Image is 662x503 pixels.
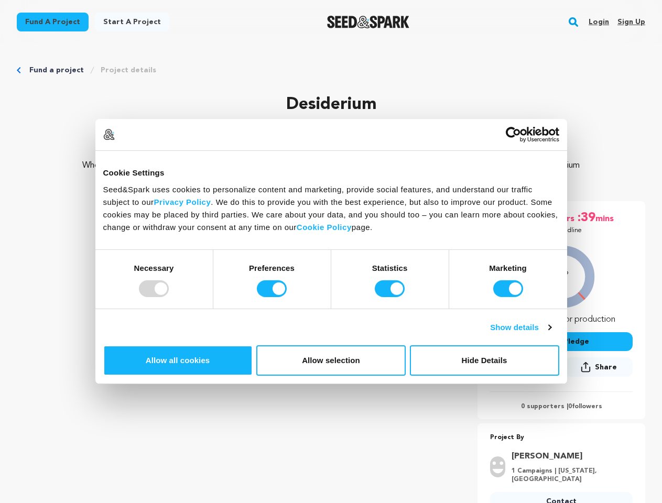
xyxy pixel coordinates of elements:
a: Sign up [617,14,645,30]
span: :39 [577,210,595,226]
a: Goto Anna Salles profile [512,450,626,463]
img: logo [103,129,115,140]
a: Seed&Spark Homepage [327,16,409,28]
p: [DEMOGRAPHIC_DATA], Romance [17,138,645,151]
p: 0 supporters | followers [490,402,633,411]
div: Cookie Settings [103,167,559,179]
a: Privacy Policy [154,197,211,206]
button: Allow selection [256,345,406,376]
a: Usercentrics Cookiebot - opens in a new window [468,127,559,143]
strong: Preferences [249,263,295,272]
button: Share [565,357,633,377]
a: Project details [101,65,156,75]
a: Start a project [95,13,169,31]
a: Show details [490,321,551,334]
strong: Necessary [134,263,174,272]
button: Allow all cookies [103,345,253,376]
p: Desiderium [17,92,645,117]
span: Share [565,357,633,381]
p: When a powerful witch returns to right a centuries-old betrayal, her former lover must decide if ... [80,159,582,184]
strong: Statistics [372,263,408,272]
strong: Marketing [489,263,527,272]
span: 0 [568,403,572,410]
span: hrs [562,210,577,226]
span: mins [595,210,616,226]
a: Login [589,14,609,30]
p: 1 Campaigns | [US_STATE], [GEOGRAPHIC_DATA] [512,467,626,484]
p: [GEOGRAPHIC_DATA], [US_STATE] | Film Short [17,126,645,138]
a: Cookie Policy [297,222,352,231]
a: Fund a project [17,13,89,31]
img: Seed&Spark Logo Dark Mode [327,16,409,28]
img: user.png [490,456,505,477]
div: Breadcrumb [17,65,645,75]
button: Hide Details [410,345,559,376]
div: Seed&Spark uses cookies to personalize content and marketing, provide social features, and unders... [103,183,559,233]
span: Share [595,362,617,373]
a: Fund a project [29,65,84,75]
p: Project By [490,432,633,444]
